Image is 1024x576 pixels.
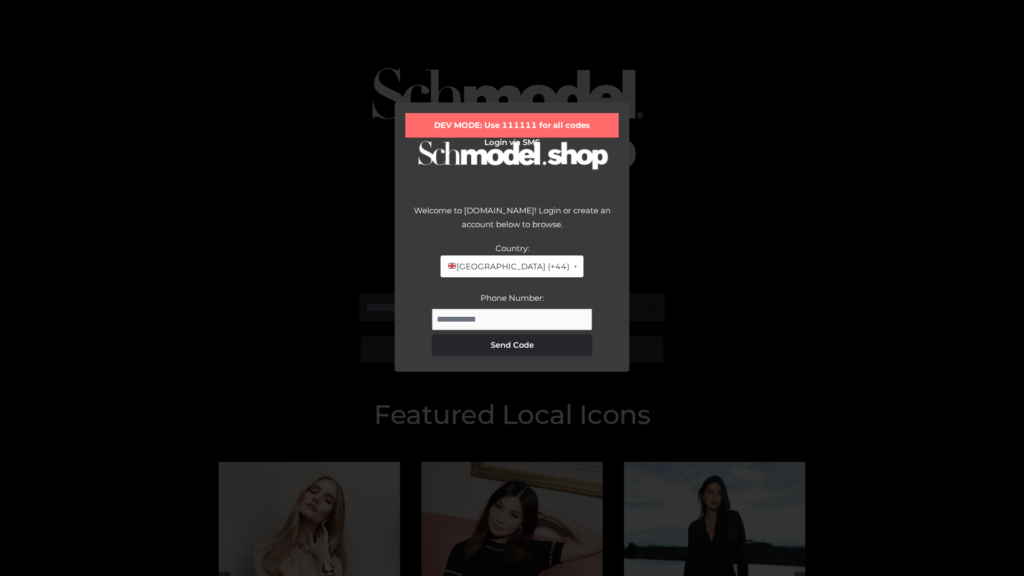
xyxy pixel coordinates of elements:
[448,262,456,270] img: 🇬🇧
[432,334,592,356] button: Send Code
[495,243,529,253] label: Country:
[447,260,569,274] span: [GEOGRAPHIC_DATA] (+44)
[405,204,619,242] div: Welcome to [DOMAIN_NAME]! Login or create an account below to browse.
[405,113,619,138] div: DEV MODE: Use 111111 for all codes
[405,138,619,147] h2: Login via SMS
[481,293,544,303] label: Phone Number:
